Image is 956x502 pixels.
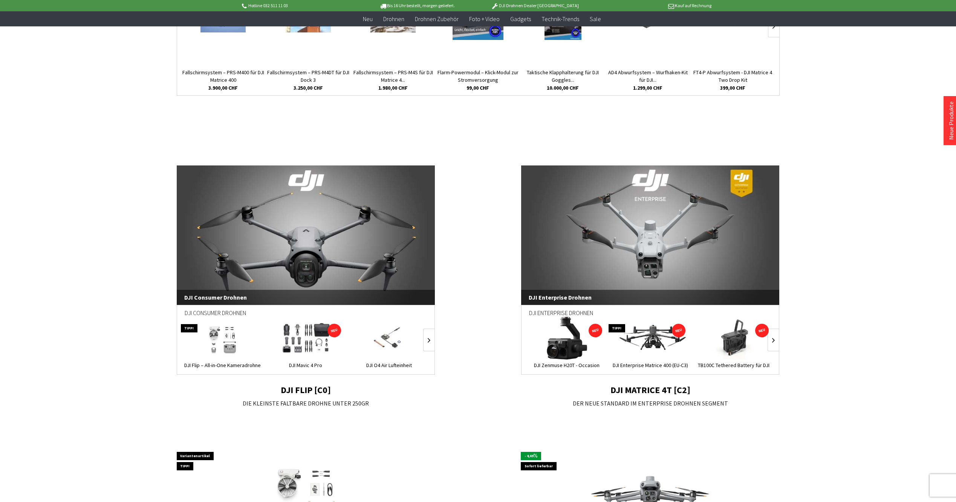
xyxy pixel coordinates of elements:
span: 10.000,00 CHF [547,84,579,92]
span: Technik-Trends [541,15,579,23]
p: Hotline 032 511 11 03 [241,1,358,10]
span: 1.299,00 CHF [633,84,662,92]
img: TB100C Tethered Battery für DJI Matrice 400 Serie [705,317,762,360]
a: FT4-P Abwurfsystem - DJI Matrice 4 Two Drop Kit [690,69,775,84]
a: DJI O4 Air Lufteinheit [347,361,431,376]
a: Gadgets [505,11,536,27]
a: DJI Consumer Drohnen [177,165,435,305]
img: DJI Zenmuse H20T - Occasion [545,317,588,360]
a: Neue Produkte [947,101,955,140]
a: Fallschirmsystem – PRS-M4DT für DJI Dock 3 [266,69,350,84]
a: DJI Enterprise Drohnen [521,165,780,305]
span: Foto + Video [469,15,500,23]
span: DJI Enterprise Drohnen [521,290,780,305]
div: DJI Enterprise Drohnen [529,305,772,326]
span: 3.900,00 CHF [208,84,238,92]
img: DJI Mavic 4 Pro [277,317,335,360]
a: Flarm-Powermodul – Klick-Modul zur Stromversorgung [436,69,520,84]
a: DJI Mavic 4 Pro [264,361,347,376]
span: Sale [590,15,601,23]
span: 99,00 CHF [467,84,489,92]
p: DER NEUE STANDARD IM ENTERPRISE DROHNEN SEGMENT [521,399,780,408]
span: 399,00 CHF [720,84,745,92]
a: BS100 Intelligente Akkuladestation für DJI TB100 [775,361,858,376]
a: Foto + Video [464,11,505,27]
span: 1.980,00 CHF [378,84,408,92]
p: DJI Drohnen Dealer [GEOGRAPHIC_DATA] [476,1,593,10]
a: DJI Flip – All-in-One Kameradrohne für Vlogs [181,361,264,376]
span: Drohnen Zubehör [415,15,459,23]
a: Technik-Trends [536,11,584,27]
div: DJI Consumer Drohnen [185,305,427,326]
a: Fallschirmsystem – PRS-M400 für DJI Matrice 400 [181,69,266,84]
a: DJI Enterprise Matrice 400 (EU-C3) inkl. DJI... [609,361,692,376]
a: AD4 Abwurfsystem – Wurfhaken-Kit für DJI... [606,69,690,84]
p: Bis 16 Uhr bestellt, morgen geliefert. [358,1,476,10]
a: Taktische Klapphalterung für DJI Goggles... [520,69,605,84]
span: DJI Consumer Drohnen [177,290,435,305]
a: DJI Air 3S - Dual-Kameradrohne für Reisen [431,361,514,376]
img: DJI Flip – All-in-One Kameradrohne für Vlogs [194,317,251,360]
a: DJI Zenmuse H20T - Occasion [525,361,609,376]
a: TB100C Tethered Battery für DJI Matrice 400 Serie [692,361,775,376]
strong: DJI FLIP [C0] [281,384,331,396]
p: Kauf auf Rechnung [594,1,711,10]
img: DJI O4 Air Lufteinheit [360,317,418,360]
h2: DJI MATRICE 4T [C2] [521,385,780,395]
a: Sale [584,11,606,27]
img: DJI Enterprise Matrice 400 (EU-C3) inkl. DJI Care Enterprise Plus [613,317,688,360]
a: Drohnen Zubehör [410,11,464,27]
span: Drohnen [383,15,404,23]
p: DIE KLEINSTE FALTBARE DROHNE UNTER 250GR [177,399,435,408]
span: Gadgets [510,15,531,23]
span: Neu [363,15,373,23]
span: 3.250,00 CHF [294,84,323,92]
a: TE400 Tethered Power System für DJI M400 [775,69,860,84]
a: Fallschirmsystem – PRS-M4S für DJI Matrice 4... [350,69,435,84]
a: Neu [358,11,378,27]
a: Drohnen [378,11,410,27]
